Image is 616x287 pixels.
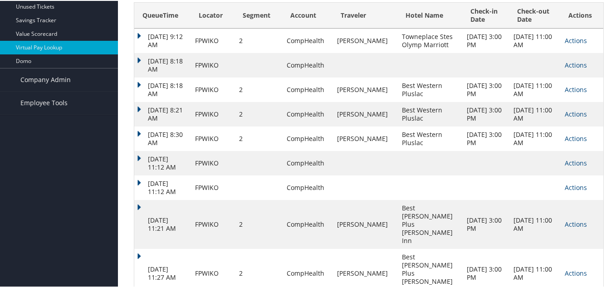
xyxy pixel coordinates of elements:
td: Best Western Pluslac [397,101,462,126]
td: [DATE] 11:00 AM [509,28,560,52]
td: 2 [235,28,282,52]
td: [DATE] 3:00 PM [462,77,509,101]
a: Actions [565,84,587,93]
td: FPWIKO [191,175,235,199]
span: Company Admin [20,68,71,90]
td: CompHealth [282,101,333,126]
a: Actions [565,158,587,166]
td: FPWIKO [191,199,235,248]
a: Actions [565,268,587,277]
th: Locator: activate to sort column ascending [191,2,235,28]
td: FPWIKO [191,101,235,126]
a: Actions [565,60,587,68]
td: [DATE] 3:00 PM [462,199,509,248]
th: Check-in Date: activate to sort column ascending [462,2,509,28]
td: [DATE] 9:12 AM [134,28,191,52]
td: Best Western Pluslac [397,77,462,101]
td: 2 [235,77,282,101]
td: CompHealth [282,199,333,248]
td: Best [PERSON_NAME] Plus [PERSON_NAME] Inn [397,199,462,248]
td: [DATE] 11:21 AM [134,199,191,248]
td: [DATE] 11:00 AM [509,199,560,248]
td: FPWIKO [191,28,235,52]
td: 2 [235,126,282,150]
td: [PERSON_NAME] [332,101,397,126]
td: [DATE] 3:00 PM [462,101,509,126]
th: Account: activate to sort column ascending [282,2,333,28]
th: Check-out Date: activate to sort column ascending [509,2,560,28]
td: [DATE] 11:12 AM [134,150,191,175]
td: 2 [235,199,282,248]
td: [DATE] 8:30 AM [134,126,191,150]
th: Traveler: activate to sort column ascending [332,2,397,28]
td: [DATE] 8:18 AM [134,52,191,77]
td: [DATE] 11:00 AM [509,101,560,126]
td: FPWIKO [191,52,235,77]
td: CompHealth [282,28,333,52]
td: FPWIKO [191,150,235,175]
td: 2 [235,101,282,126]
td: CompHealth [282,126,333,150]
td: CompHealth [282,150,333,175]
td: [DATE] 11:00 AM [509,77,560,101]
a: Actions [565,182,587,191]
td: FPWIKO [191,126,235,150]
a: Actions [565,133,587,142]
td: [DATE] 8:21 AM [134,101,191,126]
th: Actions [560,2,603,28]
td: CompHealth [282,175,333,199]
td: CompHealth [282,52,333,77]
td: [DATE] 11:00 AM [509,126,560,150]
td: Towneplace Stes Olymp Marriott [397,28,462,52]
td: [DATE] 8:18 AM [134,77,191,101]
a: Actions [565,219,587,228]
td: FPWIKO [191,77,235,101]
td: [DATE] 11:12 AM [134,175,191,199]
span: Employee Tools [20,91,68,113]
td: [PERSON_NAME] [332,126,397,150]
a: Actions [565,109,587,117]
td: Best Western Pluslac [397,126,462,150]
td: [DATE] 3:00 PM [462,126,509,150]
th: Segment: activate to sort column ascending [235,2,282,28]
td: [PERSON_NAME] [332,77,397,101]
td: CompHealth [282,77,333,101]
td: [DATE] 3:00 PM [462,28,509,52]
th: QueueTime: activate to sort column ascending [134,2,191,28]
td: [PERSON_NAME] [332,199,397,248]
td: [PERSON_NAME] [332,28,397,52]
a: Actions [565,35,587,44]
th: Hotel Name: activate to sort column ascending [397,2,462,28]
